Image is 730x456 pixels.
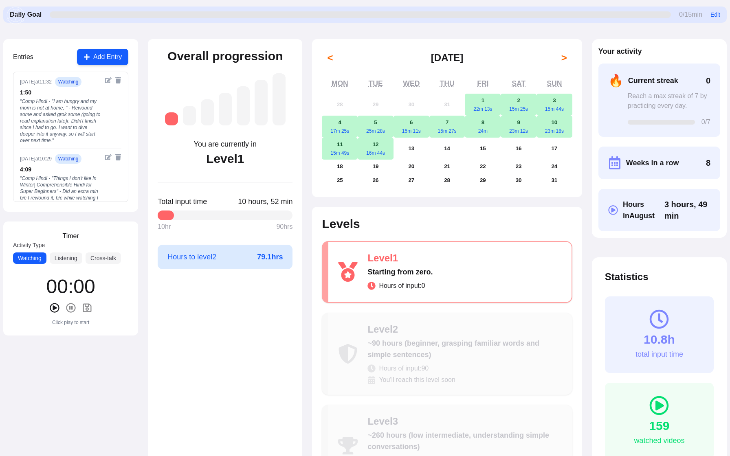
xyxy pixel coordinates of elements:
abbr: July 31, 2025 [444,101,450,107]
abbr: August 28, 2025 [444,177,450,183]
div: 15m 25s [501,106,537,112]
span: watching [55,77,82,87]
div: Level 6: ~1,750 hours (advanced, understanding native media with effort) [255,80,268,125]
label: Activity Type [13,241,128,249]
abbr: August 8, 2025 [482,119,484,125]
abbr: August 12, 2025 [373,141,379,147]
div: Level 2: ~90 hours (beginner, grasping familiar words and simple sentences) [183,106,196,125]
div: Level 4: ~525 hours (intermediate, understanding more complex conversations) [219,93,232,125]
abbr: July 30, 2025 [408,101,414,107]
button: August 22, 2025 [465,160,501,173]
button: August 12, 202516m 44s [358,138,394,160]
div: total input time [635,349,683,360]
span: 0 [706,75,710,86]
div: 23m 12s [501,128,537,134]
h3: Timer [62,231,79,241]
div: 15m 44s [537,106,572,112]
span: 🔥 [608,73,623,88]
div: 10.8h [644,332,675,347]
abbr: Monday [332,79,348,88]
button: > [556,50,572,66]
button: August 28, 2025 [429,173,465,187]
abbr: August 25, 2025 [337,177,343,183]
button: August 2, 202515m 25s [501,94,537,116]
button: August 29, 2025 [465,173,501,187]
abbr: August 9, 2025 [517,119,520,125]
span: Hours of input: 0 [379,281,425,291]
abbr: August 4, 2025 [339,119,341,125]
button: August 10, 202523m 18s [537,116,572,138]
button: August 21, 2025 [429,160,465,173]
button: August 24, 2025 [537,160,572,173]
button: August 27, 2025 [394,173,429,187]
div: 25m 28s [358,128,394,134]
span: Hours in August [623,199,664,221]
abbr: August 17, 2025 [551,145,557,151]
div: [DATE] at 11:32 [20,79,52,85]
button: Delete entry [115,77,121,83]
button: July 29, 2025 [358,94,394,116]
div: " Comp Hindi - "I am hungry and my mom is not at home, " - Rewound some and asked grok some (goin... [20,98,102,144]
button: August 26, 2025 [358,173,394,187]
span: Hours to level 2 [167,251,216,263]
div: Reach a max streak of 7 by practicing every day. [628,91,710,111]
button: August 19, 2025 [358,160,394,173]
button: August 9, 202523m 12s [501,116,537,138]
div: ~90 hours (beginner, grasping familiar words and simple sentences) [367,338,562,360]
span: > [561,51,567,64]
button: August 16, 2025 [501,138,537,160]
span: 0 / 15 min [679,10,702,20]
abbr: July 28, 2025 [337,101,343,107]
abbr: August 27, 2025 [408,177,414,183]
button: August 11, 202515m 49s [322,138,358,160]
button: August 4, 202517m 25s [322,116,358,138]
span: watching [55,154,82,164]
h2: Your activity [598,46,720,57]
button: Edit entry [105,154,112,160]
div: Starting from zero. [367,266,561,278]
button: August 18, 2025 [322,160,358,173]
abbr: August 13, 2025 [408,145,414,151]
div: 1 : 50 [20,88,102,96]
div: 17m 25s [322,128,358,134]
button: August 13, 2025 [394,138,429,160]
button: July 28, 2025 [322,94,358,116]
button: August 7, 202515m 27s [429,116,465,138]
div: " Comp Hindi - "Things I don't like in Winter| Comprehensible Hindi for Super Beginners" - Did an... [20,175,102,266]
span: Hours of input: 90 [379,364,429,373]
button: August 5, 202525m 28s [358,116,394,138]
button: Watching [13,252,46,264]
div: 15m 27s [429,128,465,134]
div: 23m 18s [537,128,572,134]
button: August 1, 202522m 13s [465,94,501,116]
abbr: Tuesday [368,79,383,88]
button: July 30, 2025 [394,94,429,116]
div: [DATE] at 10:29 [20,156,52,162]
img: menu [3,3,28,28]
div: 16m 44s [358,150,394,156]
h2: Statistics [605,270,714,283]
div: ~260 hours (low intermediate, understanding simple conversations) [367,430,562,452]
button: < [322,50,338,66]
abbr: August 23, 2025 [516,163,522,169]
button: Edit entry [105,77,112,83]
div: Level 1 [206,151,244,166]
div: 159 [649,419,669,433]
span: 10 hr [158,222,171,232]
abbr: August 31, 2025 [551,177,557,183]
button: August 25, 2025 [322,173,358,187]
div: watched videos [634,435,684,446]
abbr: August 7, 2025 [446,119,449,125]
div: Level 7: ~2,625 hours (near-native, understanding most media and conversations fluently) [273,73,286,125]
span: 0 /7 [701,117,710,127]
button: Delete entry [115,154,121,160]
abbr: August 29, 2025 [480,177,486,183]
span: Click to toggle between decimal and time format [238,196,292,207]
div: Level 2 [367,323,562,336]
h3: Entries [13,52,33,62]
div: 22m 13s [465,106,501,112]
abbr: August 21, 2025 [444,163,450,169]
abbr: August 16, 2025 [516,145,522,151]
abbr: August 15, 2025 [480,145,486,151]
button: Edit [710,11,720,19]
